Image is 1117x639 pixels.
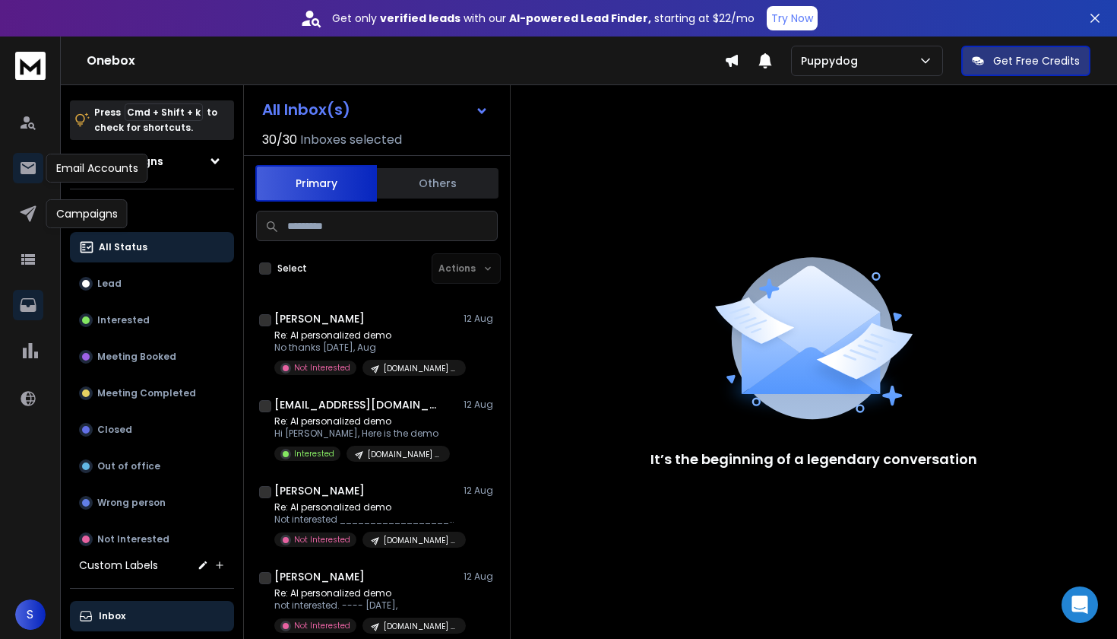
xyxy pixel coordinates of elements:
p: Try Now [771,11,813,26]
button: Lead [70,269,234,299]
p: [DOMAIN_NAME] | SaaS Companies [384,535,457,546]
img: logo [15,52,46,80]
div: Email Accounts [46,154,148,183]
p: Inbox [99,610,125,622]
button: All Campaigns [70,146,234,176]
button: Primary [255,165,377,202]
p: Not interested ________________________________ From: [PERSON_NAME] [274,513,457,526]
p: Interested [97,314,150,326]
h3: Filters [70,202,234,223]
p: Press to check for shortcuts. [94,105,217,135]
p: Interested [294,448,334,459]
p: Re: AI personalized demo [274,329,457,342]
p: 12 Aug [464,571,498,583]
strong: AI-powered Lead Finder, [509,11,651,26]
button: Interested [70,305,234,335]
button: S [15,599,46,630]
p: Closed [97,424,132,436]
button: Not Interested [70,524,234,555]
p: Wrong person [97,497,166,509]
p: Meeting Completed [97,387,196,399]
p: 12 Aug [464,399,498,411]
button: Closed [70,415,234,445]
button: Others [377,167,498,200]
h1: [PERSON_NAME] [274,483,365,498]
p: Get Free Credits [993,53,1080,68]
p: [DOMAIN_NAME] | SaaS Companies [368,449,441,460]
div: Open Intercom Messenger [1062,587,1098,623]
span: 30 / 30 [262,131,297,149]
p: [DOMAIN_NAME] | SaaS Companies [384,363,457,374]
p: Lead [97,278,122,290]
p: 12 Aug [464,313,498,325]
button: Wrong person [70,488,234,518]
button: Meeting Completed [70,378,234,409]
h1: [EMAIL_ADDRESS][DOMAIN_NAME] [274,397,441,412]
p: Re: AI personalized demo [274,501,457,513]
h3: Custom Labels [79,558,158,573]
h1: Onebox [87,52,724,70]
p: All Status [99,241,147,253]
button: Out of office [70,451,234,482]
div: Campaigns [46,199,128,228]
p: Re: AI personalized demo [274,415,450,428]
span: Cmd + Shift + k [125,103,203,121]
p: Not Interested [294,534,350,545]
button: Meeting Booked [70,342,234,372]
label: Select [277,262,307,275]
p: 12 Aug [464,485,498,497]
p: Out of office [97,460,160,472]
p: Re: AI personalized demo [274,587,457,599]
h3: Inboxes selected [300,131,402,149]
p: Puppydog [801,53,864,68]
button: All Inbox(s) [250,94,501,125]
p: It’s the beginning of a legendary conversation [650,449,977,470]
p: not interested. ---- [DATE], [274,599,457,612]
p: Get only with our starting at $22/mo [332,11,755,26]
button: All Status [70,232,234,262]
p: [DOMAIN_NAME] | SaaS Companies [384,621,457,632]
button: Try Now [767,6,818,30]
strong: verified leads [380,11,460,26]
button: Get Free Credits [961,46,1090,76]
h1: All Inbox(s) [262,102,350,117]
button: Inbox [70,601,234,631]
h1: [PERSON_NAME] [274,311,365,326]
p: Not Interested [97,533,169,545]
p: Not Interested [294,362,350,374]
h1: [PERSON_NAME] [274,569,365,584]
p: Hi [PERSON_NAME], Here is the demo [274,428,450,440]
p: No thanks [DATE], Aug [274,342,457,354]
p: Meeting Booked [97,351,176,363]
p: Not Interested [294,620,350,631]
